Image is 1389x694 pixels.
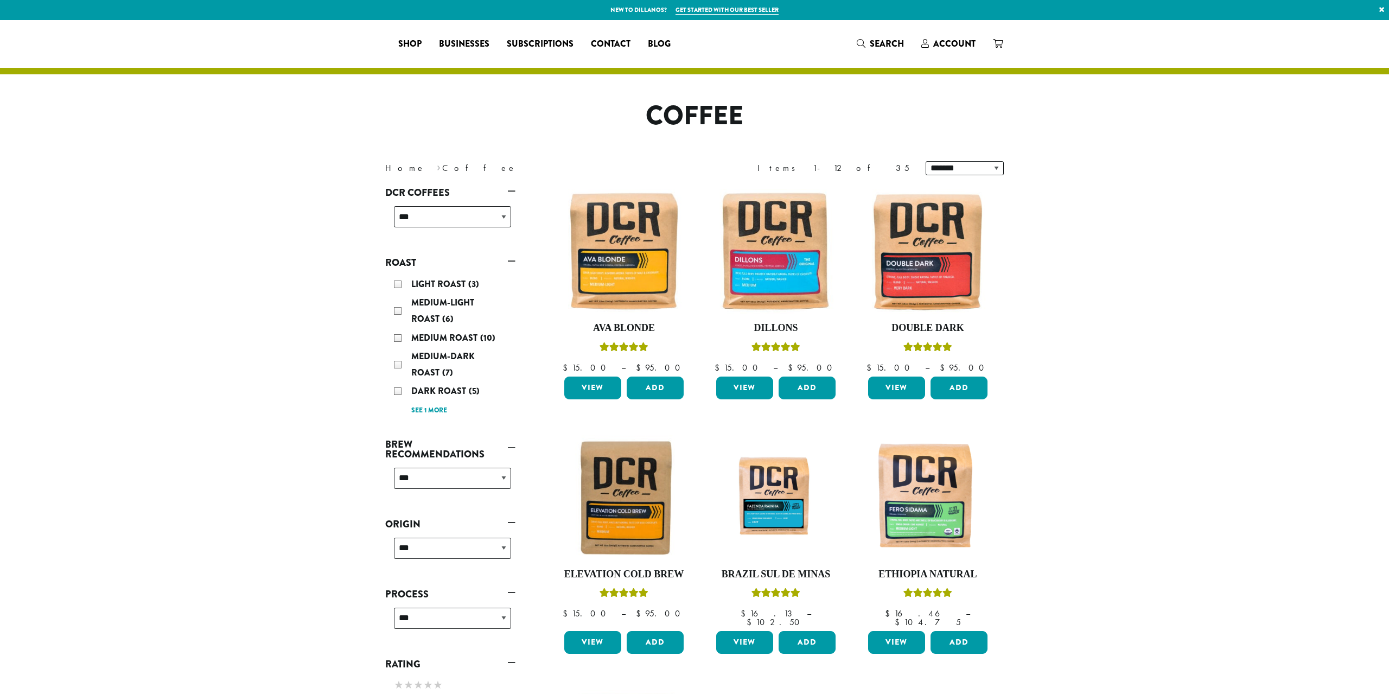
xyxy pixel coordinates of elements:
[931,377,987,399] button: Add
[385,533,515,572] div: Origin
[394,677,404,693] span: ★
[562,569,686,581] h4: Elevation Cold Brew
[507,37,574,51] span: Subscriptions
[398,37,422,51] span: Shop
[442,366,453,379] span: (7)
[390,35,430,53] a: Shop
[385,463,515,502] div: Brew Recommendations
[865,322,990,334] h4: Double Dark
[648,37,671,51] span: Blog
[385,655,515,673] a: Rating
[385,183,515,202] a: DCR Coffees
[713,189,838,314] img: Dillons-12oz-300x300.jpg
[562,189,686,314] img: Ava-Blonde-12oz-1-300x300.jpg
[385,272,515,422] div: Roast
[747,616,805,628] bdi: 102.50
[385,162,678,175] nav: Breadcrumb
[385,253,515,272] a: Roast
[411,332,480,344] span: Medium Roast
[868,631,925,654] a: View
[966,608,970,619] span: –
[751,341,800,357] div: Rated 5.00 out of 5
[423,677,433,693] span: ★
[563,608,611,619] bdi: 15.00
[751,587,800,603] div: Rated 5.00 out of 5
[757,162,909,175] div: Items 1-12 of 35
[865,189,990,372] a: Double DarkRated 4.50 out of 5
[713,435,838,627] a: Brazil Sul De MinasRated 5.00 out of 5
[562,322,686,334] h4: Ava Blonde
[865,569,990,581] h4: Ethiopia Natural
[411,385,469,397] span: Dark Roast
[385,202,515,240] div: DCR Coffees
[866,362,915,373] bdi: 15.00
[600,341,648,357] div: Rated 5.00 out of 5
[865,189,990,314] img: Double-Dark-12oz-300x300.jpg
[933,37,976,50] span: Account
[562,189,686,372] a: Ava BlondeRated 5.00 out of 5
[716,631,773,654] a: View
[676,5,779,15] a: Get started with our best seller
[437,158,441,175] span: ›
[868,377,925,399] a: View
[621,608,626,619] span: –
[636,362,645,373] span: $
[713,189,838,372] a: DillonsRated 5.00 out of 5
[564,631,621,654] a: View
[788,362,797,373] span: $
[385,435,515,463] a: Brew Recommendations
[895,616,961,628] bdi: 104.75
[940,362,989,373] bdi: 95.00
[385,603,515,642] div: Process
[636,362,685,373] bdi: 95.00
[741,608,750,619] span: $
[866,362,876,373] span: $
[715,362,724,373] span: $
[385,162,425,174] a: Home
[636,608,645,619] span: $
[411,278,468,290] span: Light Roast
[885,608,955,619] bdi: 16.46
[627,377,684,399] button: Add
[716,377,773,399] a: View
[788,362,837,373] bdi: 95.00
[564,377,621,399] a: View
[713,569,838,581] h4: Brazil Sul De Minas
[563,608,572,619] span: $
[895,616,904,628] span: $
[865,435,990,560] img: DCR-Fero-Sidama-Coffee-Bag-2019-300x300.png
[563,362,572,373] span: $
[747,616,756,628] span: $
[779,631,836,654] button: Add
[439,37,489,51] span: Businesses
[903,587,952,603] div: Rated 5.00 out of 5
[385,585,515,603] a: Process
[925,362,929,373] span: –
[636,608,685,619] bdi: 95.00
[865,435,990,627] a: Ethiopia NaturalRated 5.00 out of 5
[377,100,1012,132] h1: Coffee
[469,385,480,397] span: (5)
[713,451,838,544] img: Fazenda-Rainha_12oz_Mockup.jpg
[413,677,423,693] span: ★
[442,313,454,325] span: (6)
[411,350,475,379] span: Medium-Dark Roast
[779,377,836,399] button: Add
[385,515,515,533] a: Origin
[563,362,611,373] bdi: 15.00
[591,37,630,51] span: Contact
[562,435,686,560] img: Elevation-Cold-Brew-300x300.jpg
[621,362,626,373] span: –
[807,608,811,619] span: –
[627,631,684,654] button: Add
[940,362,949,373] span: $
[848,35,913,53] a: Search
[931,631,987,654] button: Add
[903,341,952,357] div: Rated 4.50 out of 5
[411,405,447,416] a: See 1 more
[773,362,778,373] span: –
[411,296,474,325] span: Medium-Light Roast
[468,278,479,290] span: (3)
[715,362,763,373] bdi: 15.00
[404,677,413,693] span: ★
